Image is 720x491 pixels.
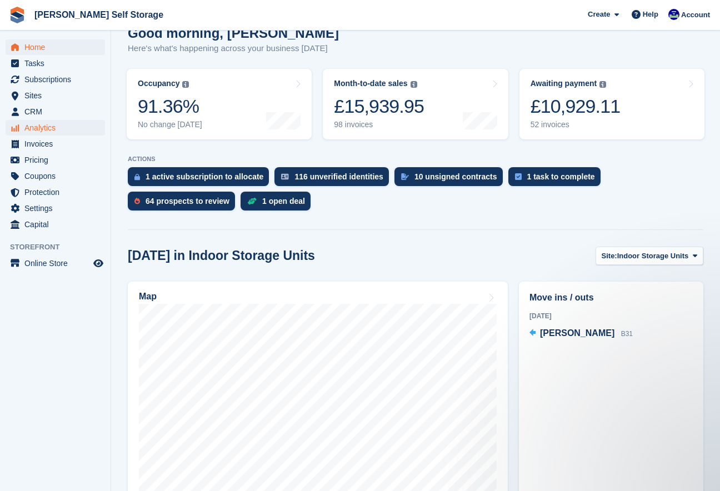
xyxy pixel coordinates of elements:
[138,79,179,88] div: Occupancy
[6,168,105,184] a: menu
[24,56,91,71] span: Tasks
[294,172,383,181] div: 116 unverified identities
[411,81,417,88] img: icon-info-grey-7440780725fd019a000dd9b08b2336e03edf1995a4989e88bcd33f0948082b44.svg
[262,197,305,206] div: 1 open deal
[138,120,202,129] div: No change [DATE]
[540,328,614,338] span: [PERSON_NAME]
[6,104,105,119] a: menu
[247,197,257,205] img: deal-1b604bf984904fb50ccaf53a9ad4b4a5d6e5aea283cecdc64d6e3604feb123c2.svg
[529,291,693,304] h2: Move ins / outs
[531,120,621,129] div: 52 invoices
[24,255,91,271] span: Online Store
[24,39,91,55] span: Home
[414,172,497,181] div: 10 unsigned contracts
[128,26,339,41] h1: Good morning, [PERSON_NAME]
[394,167,508,192] a: 10 unsigned contracts
[323,69,508,139] a: Month-to-date sales £15,939.95 98 invoices
[24,104,91,119] span: CRM
[6,88,105,103] a: menu
[281,173,289,180] img: verify_identity-adf6edd0f0f0b5bbfe63781bf79b02c33cf7c696d77639b501bdc392416b5a36.svg
[128,192,241,216] a: 64 prospects to review
[617,250,689,262] span: Indoor Storage Units
[334,120,424,129] div: 98 invoices
[92,257,105,270] a: Preview store
[24,201,91,216] span: Settings
[6,152,105,168] a: menu
[24,136,91,152] span: Invoices
[621,330,633,338] span: B31
[596,247,703,265] button: Site: Indoor Storage Units
[9,7,26,23] img: stora-icon-8386f47178a22dfd0bd8f6a31ec36ba5ce8667c1dd55bd0f319d3a0aa187defe.svg
[127,69,312,139] a: Occupancy 91.36% No change [DATE]
[30,6,168,24] a: [PERSON_NAME] Self Storage
[6,217,105,232] a: menu
[602,250,617,262] span: Site:
[128,156,703,163] p: ACTIONS
[515,173,522,180] img: task-75834270c22a3079a89374b754ae025e5fb1db73e45f91037f5363f120a921f8.svg
[241,192,316,216] a: 1 open deal
[6,39,105,55] a: menu
[139,292,157,302] h2: Map
[24,88,91,103] span: Sites
[531,95,621,118] div: £10,929.11
[668,9,679,20] img: Justin Farthing
[643,9,658,20] span: Help
[401,173,409,180] img: contract_signature_icon-13c848040528278c33f63329250d36e43548de30e8caae1d1a13099fd9432cc5.svg
[24,120,91,136] span: Analytics
[508,167,606,192] a: 1 task to complete
[24,168,91,184] span: Coupons
[128,167,274,192] a: 1 active subscription to allocate
[6,56,105,71] a: menu
[681,9,710,21] span: Account
[6,201,105,216] a: menu
[6,184,105,200] a: menu
[146,172,263,181] div: 1 active subscription to allocate
[128,248,315,263] h2: [DATE] in Indoor Storage Units
[599,81,606,88] img: icon-info-grey-7440780725fd019a000dd9b08b2336e03edf1995a4989e88bcd33f0948082b44.svg
[134,198,140,204] img: prospect-51fa495bee0391a8d652442698ab0144808aea92771e9ea1ae160a38d050c398.svg
[24,152,91,168] span: Pricing
[527,172,595,181] div: 1 task to complete
[529,327,633,341] a: [PERSON_NAME] B31
[531,79,597,88] div: Awaiting payment
[6,120,105,136] a: menu
[6,72,105,87] a: menu
[138,95,202,118] div: 91.36%
[529,311,693,321] div: [DATE]
[146,197,229,206] div: 64 prospects to review
[128,42,339,55] p: Here's what's happening across your business [DATE]
[134,173,140,181] img: active_subscription_to_allocate_icon-d502201f5373d7db506a760aba3b589e785aa758c864c3986d89f69b8ff3...
[24,217,91,232] span: Capital
[519,69,704,139] a: Awaiting payment £10,929.11 52 invoices
[588,9,610,20] span: Create
[334,95,424,118] div: £15,939.95
[10,242,111,253] span: Storefront
[274,167,394,192] a: 116 unverified identities
[24,184,91,200] span: Protection
[6,136,105,152] a: menu
[6,255,105,271] a: menu
[182,81,189,88] img: icon-info-grey-7440780725fd019a000dd9b08b2336e03edf1995a4989e88bcd33f0948082b44.svg
[334,79,407,88] div: Month-to-date sales
[24,72,91,87] span: Subscriptions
